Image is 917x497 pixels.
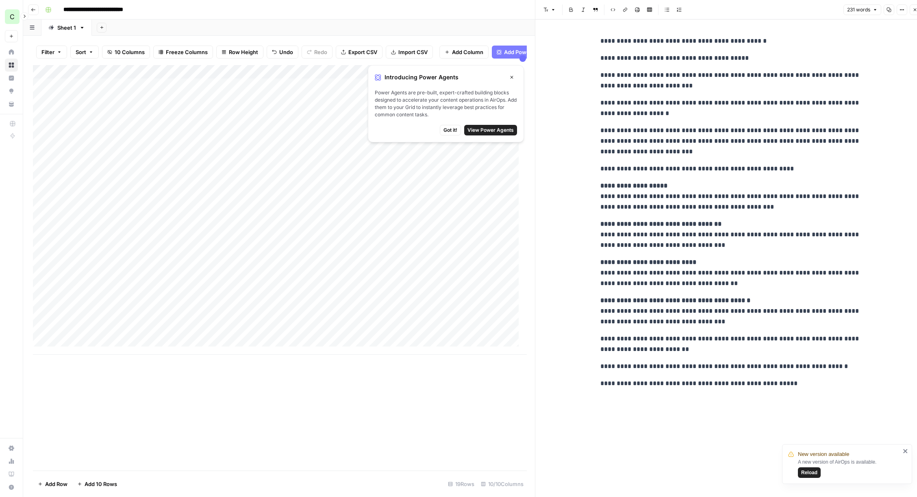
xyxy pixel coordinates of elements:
[5,442,18,455] a: Settings
[36,46,67,59] button: Filter
[464,125,517,135] button: View Power Agents
[443,126,457,134] span: Got it!
[348,48,377,56] span: Export CSV
[903,448,908,454] button: close
[398,48,428,56] span: Import CSV
[166,48,208,56] span: Freeze Columns
[798,450,849,458] span: New version available
[5,59,18,72] a: Browse
[115,48,145,56] span: 10 Columns
[5,72,18,85] a: Insights
[216,46,263,59] button: Row Height
[229,48,258,56] span: Row Height
[445,477,478,490] div: 19 Rows
[5,455,18,468] a: Usage
[798,458,900,478] div: A new version of AirOps is available.
[504,48,548,56] span: Add Power Agent
[5,7,18,27] button: Workspace: Chris's Workspace
[302,46,332,59] button: Redo
[336,46,382,59] button: Export CSV
[801,469,817,476] span: Reload
[492,46,553,59] button: Add Power Agent
[72,477,122,490] button: Add 10 Rows
[57,24,76,32] div: Sheet 1
[153,46,213,59] button: Freeze Columns
[45,480,67,488] span: Add Row
[279,48,293,56] span: Undo
[5,481,18,494] button: Help + Support
[452,48,483,56] span: Add Column
[102,46,150,59] button: 10 Columns
[70,46,99,59] button: Sort
[467,126,514,134] span: View Power Agents
[41,48,54,56] span: Filter
[267,46,298,59] button: Undo
[5,98,18,111] a: Your Data
[314,48,327,56] span: Redo
[41,20,92,36] a: Sheet 1
[5,468,18,481] a: Learning Hub
[847,6,870,13] span: 231 words
[843,4,881,15] button: 231 words
[76,48,86,56] span: Sort
[5,85,18,98] a: Opportunities
[439,46,489,59] button: Add Column
[5,46,18,59] a: Home
[798,467,821,478] button: Reload
[440,125,461,135] button: Got it!
[33,477,72,490] button: Add Row
[375,89,517,118] span: Power Agents are pre-built, expert-crafted building blocks designed to accelerate your content op...
[85,480,117,488] span: Add 10 Rows
[375,72,517,83] div: Introducing Power Agents
[478,477,527,490] div: 10/10 Columns
[10,12,15,22] span: C
[386,46,433,59] button: Import CSV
